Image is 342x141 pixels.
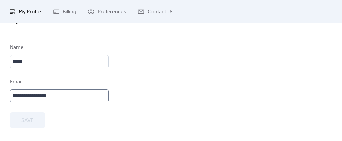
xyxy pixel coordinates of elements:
a: Contact Us [133,3,179,20]
span: My Profile [19,8,41,16]
a: My Profile [4,3,46,20]
div: Email [10,78,107,86]
div: Name [10,44,107,52]
a: Preferences [83,3,131,20]
span: Contact Us [148,8,174,16]
span: Preferences [98,8,126,16]
a: Billing [48,3,81,20]
span: Billing [63,8,76,16]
